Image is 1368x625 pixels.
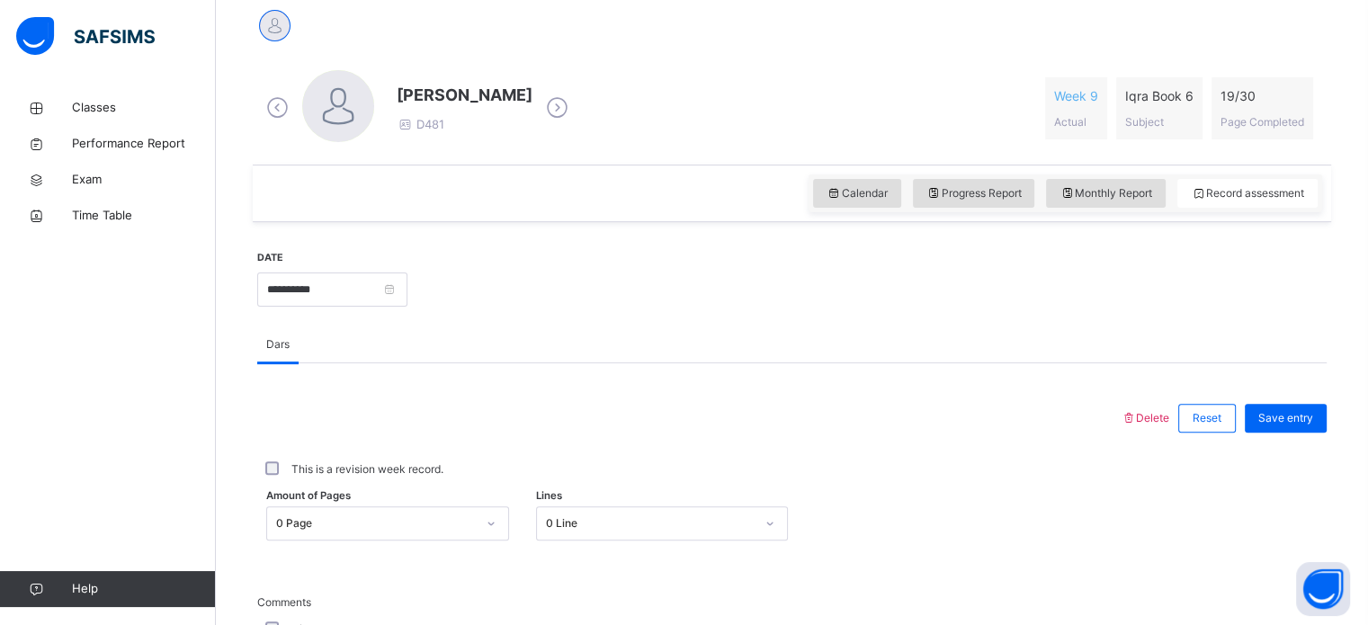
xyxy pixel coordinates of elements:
[1220,115,1304,129] span: Page Completed
[827,185,888,201] span: Calendar
[397,117,444,131] span: D481
[257,594,707,611] span: Comments
[72,171,216,189] span: Exam
[16,17,155,55] img: safsims
[72,207,216,225] span: Time Table
[72,135,216,153] span: Performance Report
[1296,562,1350,616] button: Open asap
[72,580,215,598] span: Help
[257,251,283,265] label: Date
[1220,86,1304,105] span: 19 / 30
[72,99,216,117] span: Classes
[397,83,532,107] span: [PERSON_NAME]
[926,185,1022,201] span: Progress Report
[1121,411,1169,424] span: Delete
[291,461,443,478] label: This is a revision week record.
[546,515,755,531] div: 0 Line
[1125,86,1194,105] span: Iqra Book 6
[1191,185,1304,201] span: Record assessment
[1258,410,1313,426] span: Save entry
[1193,410,1221,426] span: Reset
[1054,115,1086,129] span: Actual
[1060,185,1152,201] span: Monthly Report
[1125,115,1164,129] span: Subject
[536,488,562,504] span: Lines
[276,515,476,531] div: 0 Page
[1054,86,1098,105] span: Week 9
[266,488,351,504] span: Amount of Pages
[266,336,290,353] span: Dars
